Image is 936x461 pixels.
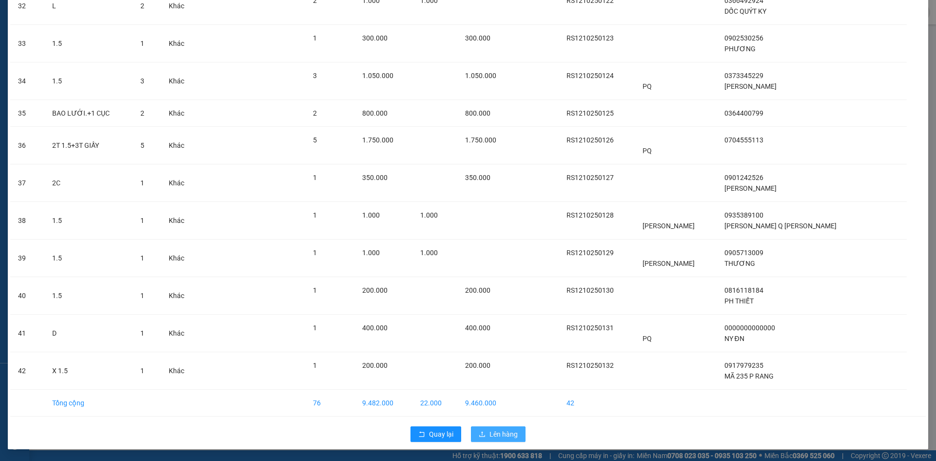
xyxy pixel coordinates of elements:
span: RS1210250130 [566,286,614,294]
span: RS1210250128 [566,211,614,219]
span: 300.000 [465,34,490,42]
span: 0901242526 [724,174,763,181]
span: 1 [313,211,317,219]
span: 0816118184 [724,286,763,294]
span: upload [479,431,486,439]
td: Khác [161,100,203,127]
span: 0935389100 [724,211,763,219]
td: Khác [161,240,203,277]
td: 2C [44,164,133,202]
span: 200.000 [465,286,490,294]
span: 1 [313,249,317,257]
span: 200.000 [362,286,388,294]
td: 35 [10,100,44,127]
span: 0905713009 [724,249,763,257]
td: 34 [10,62,44,100]
td: 36 [10,127,44,164]
span: 1 [140,367,144,375]
td: 1.5 [44,277,133,315]
span: 800.000 [465,109,490,117]
span: 1.000 [420,211,438,219]
span: 1 [140,40,144,47]
span: Lên hàng [489,429,518,440]
span: PQ [643,147,652,155]
span: MÃ 235 P RANG [724,372,774,380]
span: 2 [140,109,144,117]
span: rollback [418,431,425,439]
td: 42 [559,390,635,417]
span: [PERSON_NAME] [643,222,695,230]
span: RS1210250131 [566,324,614,332]
td: Khác [161,62,203,100]
span: RS1210250124 [566,72,614,80]
span: 400.000 [465,324,490,332]
span: 1.050.000 [465,72,496,80]
td: 42 [10,352,44,390]
td: 37 [10,164,44,202]
td: Khác [161,315,203,352]
span: 1 [313,174,317,181]
td: 40 [10,277,44,315]
span: 1 [313,324,317,332]
span: 1 [140,292,144,300]
span: 1 [140,254,144,262]
td: 2T 1.5+3T GIẤY [44,127,133,164]
span: 3 [313,72,317,80]
td: 76 [305,390,354,417]
td: Khác [161,164,203,202]
span: 0704555113 [724,136,763,144]
span: RS1210250132 [566,361,614,369]
span: 1.000 [420,249,438,257]
span: [PERSON_NAME] Q [PERSON_NAME] [724,222,837,230]
td: 1.5 [44,25,133,62]
span: 300.000 [362,34,388,42]
span: 1 [140,329,144,337]
span: RS1210250126 [566,136,614,144]
span: 1.750.000 [465,136,496,144]
td: X 1.5 [44,352,133,390]
span: RS1210250125 [566,109,614,117]
span: THƯƠNG [724,260,755,267]
td: 1.5 [44,62,133,100]
td: 33 [10,25,44,62]
span: [PERSON_NAME] [724,184,777,192]
span: 1.750.000 [362,136,393,144]
span: 1 [313,34,317,42]
td: Khác [161,202,203,240]
span: 1.000 [362,249,380,257]
td: Khác [161,127,203,164]
td: 1.5 [44,202,133,240]
td: D [44,315,133,352]
span: 1 [140,179,144,187]
span: 0902530256 [724,34,763,42]
span: 1.000 [362,211,380,219]
span: 1 [313,361,317,369]
span: 0000000000000 [724,324,775,332]
span: 350.000 [465,174,490,181]
span: RS1210250127 [566,174,614,181]
td: 38 [10,202,44,240]
span: 800.000 [362,109,388,117]
span: [PERSON_NAME] [643,260,695,267]
span: 3 [140,77,144,85]
td: Khác [161,277,203,315]
span: 350.000 [362,174,388,181]
span: 2 [140,2,144,10]
span: 0373345229 [724,72,763,80]
span: 5 [313,136,317,144]
td: 9.460.000 [457,390,514,417]
span: PH THIẾT [724,297,754,305]
span: RS1210250129 [566,249,614,257]
span: 2 [313,109,317,117]
span: 1 [140,217,144,224]
span: 200.000 [465,361,490,369]
td: 9.482.000 [354,390,412,417]
td: 22.000 [412,390,457,417]
span: DỐC QUÝT KY [724,7,766,15]
span: Quay lại [429,429,453,440]
td: BAO LƯỚI.+1 CỤC [44,100,133,127]
span: PQ [643,335,652,342]
button: rollbackQuay lại [410,426,461,442]
td: 1.5 [44,240,133,277]
td: Khác [161,352,203,390]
